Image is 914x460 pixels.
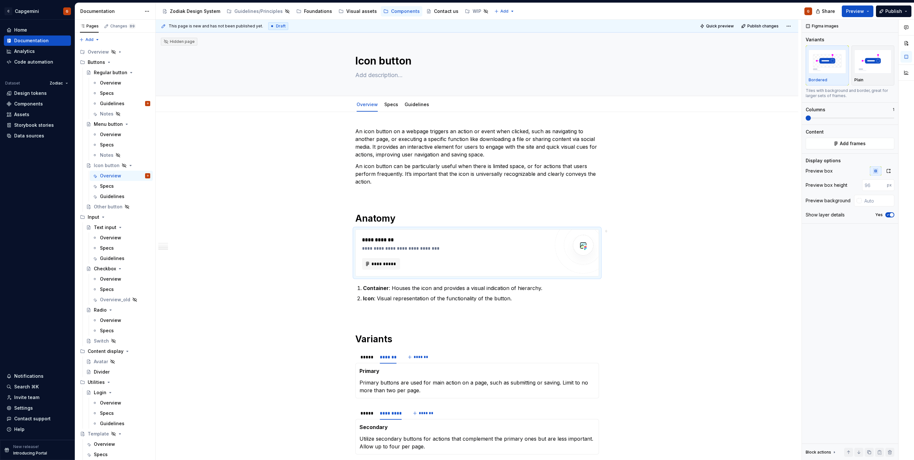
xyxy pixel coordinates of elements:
a: Specs [90,408,153,418]
p: An icon button on a webpage triggers an action or event when clicked, such as navigating to anoth... [355,127,599,158]
a: Overview [90,78,153,88]
p: Introducing Portal [13,451,47,456]
a: Home [4,25,71,35]
a: Specs [384,102,398,107]
p: An icon button can be particularly useful when there is limited space, or for actions that users ... [355,162,599,185]
strong: Secondary [359,424,388,430]
div: Input [77,212,153,222]
p: Plain [854,77,863,83]
div: G [147,100,149,107]
span: Add [85,37,93,42]
a: WIP [462,6,491,16]
a: Notes [90,109,153,119]
a: Specs [90,325,153,336]
div: WIP [473,8,481,15]
div: Login [94,389,106,396]
div: Input [88,214,99,220]
div: G [605,229,607,234]
p: : Houses the icon and provides a visual indication of hierarchy. [363,284,599,292]
div: Help [14,426,25,433]
a: Overview [90,274,153,284]
div: Radio [94,307,107,313]
div: Page tree [160,5,491,18]
button: placeholderPlain [851,45,895,85]
a: Divider [84,367,153,377]
div: Content display [77,346,153,356]
div: Overview [100,317,121,324]
div: Template [88,431,109,437]
a: Guidelines [90,253,153,264]
button: Zodiac [47,79,71,88]
a: Foundations [294,6,335,16]
div: Icon button [94,162,120,169]
div: Specs [100,286,114,293]
button: Share [812,5,839,17]
div: Text input [94,224,116,231]
a: Assets [4,109,71,120]
div: Variants [806,36,824,43]
a: Specs [90,181,153,191]
a: Notes [90,150,153,160]
button: placeholderBordered [806,45,849,85]
div: Buttons [77,57,153,67]
a: Specs [84,449,153,460]
div: Menu button [94,121,123,127]
div: Notes [100,152,113,158]
a: Contact us [424,6,461,16]
div: Guidelines [100,420,124,427]
div: Guidelines [100,100,124,107]
div: Hidden page [163,39,195,44]
button: Add [492,7,516,16]
span: 89 [129,24,136,29]
div: G [66,9,68,14]
div: Settings [14,405,33,411]
button: Preview [842,5,873,17]
a: Specs [90,88,153,98]
div: Search ⌘K [14,384,39,390]
a: Components [4,99,71,109]
textarea: Icon button [354,53,598,69]
a: Text input [84,222,153,233]
a: Documentation [4,35,71,46]
a: Visual assets [336,6,379,16]
div: Guidelines/Principles [234,8,283,15]
a: Icon button [84,160,153,171]
button: Publish [876,5,911,17]
p: Bordered [809,77,827,83]
div: Overview [77,47,153,57]
a: Menu button [84,119,153,129]
div: Guidelines [100,255,124,262]
div: Regular button [94,69,127,76]
div: Specs [100,245,114,251]
div: Capgemini [15,8,39,15]
span: Draft [276,24,286,29]
div: Divider [94,369,110,375]
div: Content [806,129,824,135]
a: Radio [84,305,153,315]
a: Overview_old [90,295,153,305]
a: Guidelines [90,191,153,202]
div: Tiles with background and border, great for larger sets of frames. [806,88,894,98]
div: Specs [100,142,114,148]
label: Yes [875,212,883,217]
div: Overview_old [100,296,130,303]
h1: Anatomy [355,213,599,224]
div: Notifications [14,373,44,379]
div: Overview [354,97,380,111]
div: Contact us [434,8,458,15]
h1: Variants [355,333,599,345]
div: Specs [94,451,108,458]
div: Avatar [94,358,108,365]
a: Design tokens [4,88,71,98]
div: Design tokens [14,90,47,96]
a: Guidelines/Principles [224,6,292,16]
div: G [807,9,810,14]
div: Preview box [806,168,833,174]
button: Search ⌘K [4,382,71,392]
button: Add frames [806,138,894,149]
p: Primary buttons are used for main action on a page, such as submitting or saving. Limit to no mor... [359,379,595,394]
div: Preview box height [806,182,847,188]
div: Dataset [5,81,20,86]
a: Invite team [4,392,71,403]
a: Overview [90,398,153,408]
